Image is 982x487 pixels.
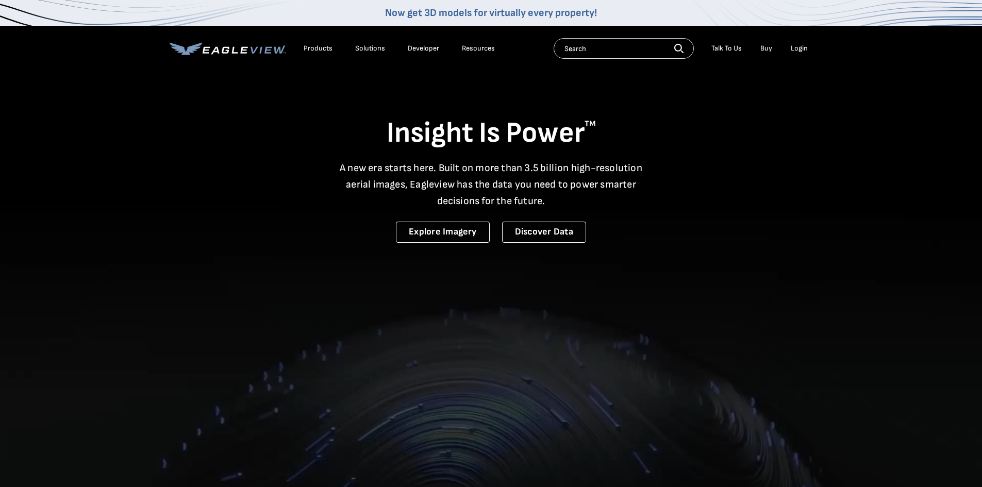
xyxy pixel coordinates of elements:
[585,119,596,129] sup: TM
[502,222,586,243] a: Discover Data
[408,44,439,53] a: Developer
[462,44,495,53] div: Resources
[170,115,813,152] h1: Insight Is Power
[711,44,742,53] div: Talk To Us
[304,44,332,53] div: Products
[355,44,385,53] div: Solutions
[760,44,772,53] a: Buy
[396,222,490,243] a: Explore Imagery
[791,44,808,53] div: Login
[334,160,649,209] p: A new era starts here. Built on more than 3.5 billion high-resolution aerial images, Eagleview ha...
[554,38,694,59] input: Search
[385,7,597,19] a: Now get 3D models for virtually every property!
